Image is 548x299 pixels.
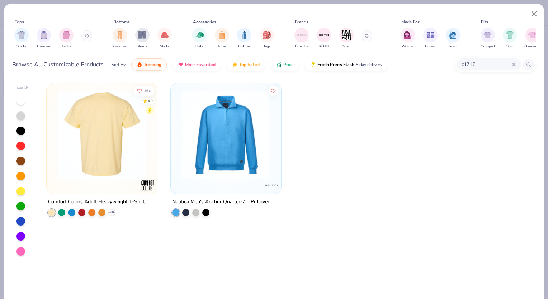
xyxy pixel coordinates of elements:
[317,62,354,67] span: Fresh Prints Flash
[446,28,460,49] div: filter for Men
[232,62,238,67] img: TopRated.gif
[112,44,128,49] span: Sweatpants
[356,61,382,69] span: 5 day delivery
[341,30,352,41] img: Mizu Image
[16,44,26,49] span: Shirts
[260,28,274,49] div: filter for Bags
[141,178,155,193] img: Comfort Colors logo
[138,31,146,39] img: Shorts Image
[37,28,51,49] div: filter for Hoodies
[215,28,229,49] div: filter for Totes
[503,28,517,49] div: filter for Slim
[295,19,308,25] div: Brands
[239,62,260,67] span: Top Rated
[135,28,150,49] div: filter for Shorts
[112,61,126,68] div: Sort By
[144,62,161,67] span: Trending
[524,44,540,49] span: Oversized
[404,31,412,39] img: Women Image
[15,85,29,90] div: Filter By
[109,210,115,215] span: + 59
[401,28,415,49] div: filter for Women
[193,19,216,25] div: Accessories
[14,28,29,49] div: filter for Shirts
[283,62,294,67] span: Price
[160,44,169,49] span: Skirts
[12,60,104,69] div: Browse All Customizable Products
[195,31,204,39] img: Hats Image
[317,28,331,49] div: filter for KOTN
[506,44,514,49] span: Slim
[271,58,299,71] button: Price
[423,28,438,49] button: filter button
[425,44,436,49] span: Unisex
[260,28,274,49] button: filter button
[192,28,207,49] div: filter for Hats
[401,28,415,49] button: filter button
[157,28,172,49] button: filter button
[449,44,457,49] span: Men
[59,28,74,49] div: filter for Tanks
[446,28,460,49] button: filter button
[192,28,207,49] button: filter button
[237,28,251,49] div: filter for Bottles
[524,28,540,49] div: filter for Oversized
[37,44,51,49] span: Hoodies
[528,31,537,39] img: Oversized Image
[113,19,130,25] div: Bottoms
[227,58,265,71] button: Top Rated
[483,31,492,39] img: Cropped Image
[172,198,269,207] div: Nautica Men's Anchor Quarter-Zip Pullover
[40,31,48,39] img: Hoodies Image
[318,30,329,41] img: KOTN Image
[112,28,128,49] div: filter for Sweatpants
[17,31,25,39] img: Shirts Image
[461,60,512,68] input: Try "T-Shirt"
[310,62,316,67] img: flash.gif
[37,28,51,49] button: filter button
[294,28,309,49] div: filter for Grosche
[238,44,250,49] span: Bottles
[481,44,495,49] span: Cropped
[295,44,308,49] span: Grosche
[426,31,435,39] img: Unisex Image
[294,28,309,49] button: filter button
[402,44,415,49] span: Women
[481,28,495,49] div: filter for Cropped
[135,28,150,49] button: filter button
[62,31,70,39] img: Tanks Image
[305,58,388,71] button: Fresh Prints Flash5 day delivery
[157,28,172,49] div: filter for Skirts
[317,28,331,49] button: filter button
[131,58,167,71] button: Trending
[48,198,145,207] div: Comfort Colors Adult Heavyweight T-Shirt
[185,62,216,67] span: Most Favorited
[449,31,457,39] img: Men Image
[339,28,354,49] button: filter button
[137,62,142,67] img: trending.gif
[481,19,488,25] div: Fits
[503,28,517,49] button: filter button
[268,86,278,96] button: Like
[62,44,71,49] span: Tanks
[14,28,29,49] button: filter button
[240,31,248,39] img: Bottles Image
[112,28,128,49] button: filter button
[265,178,279,193] img: Nautica logo
[145,89,151,92] span: 261
[54,90,150,179] img: e55d29c3-c55d-459c-bfd9-9b1c499ab3c6
[342,44,350,49] span: Mizu
[217,44,226,49] span: Totes
[401,19,419,25] div: Made For
[178,62,184,67] img: most_fav.gif
[263,44,271,49] span: Bags
[319,44,329,49] span: KOTN
[15,19,24,25] div: Tops
[481,28,495,49] button: filter button
[218,31,226,39] img: Totes Image
[506,31,514,39] img: Slim Image
[173,58,221,71] button: Most Favorited
[116,31,124,39] img: Sweatpants Image
[148,98,153,104] div: 4.9
[134,86,155,96] button: Like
